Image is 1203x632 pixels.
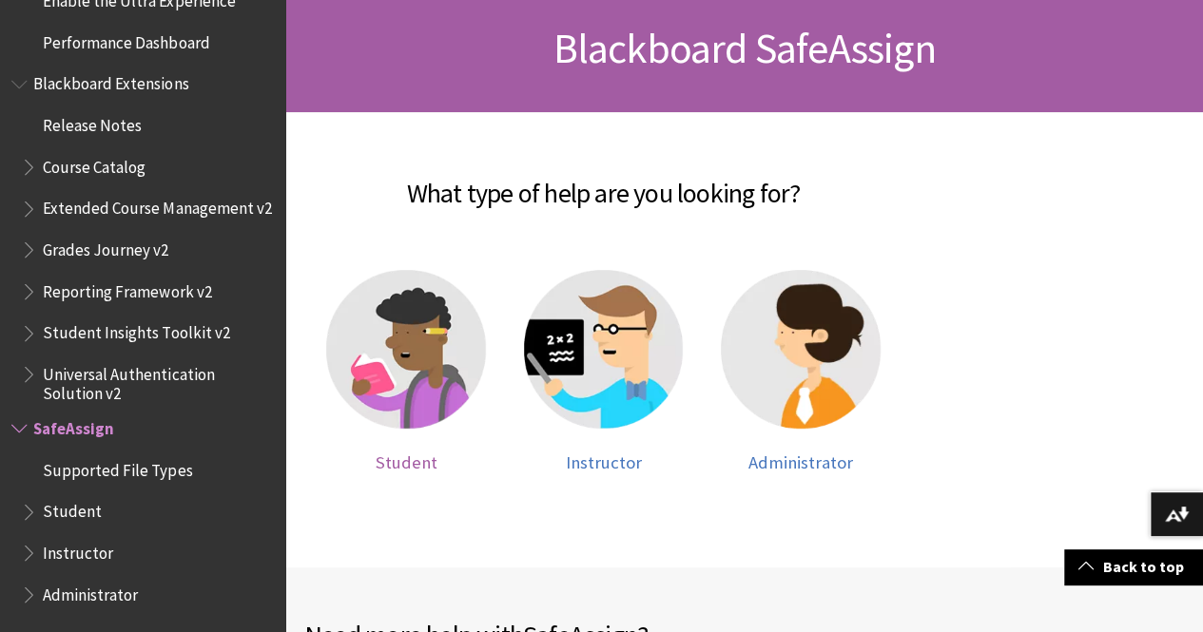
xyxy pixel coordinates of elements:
[43,276,211,301] span: Reporting Framework v2
[43,193,271,219] span: Extended Course Management v2
[11,68,274,404] nav: Book outline for Blackboard Extensions
[721,270,881,473] a: Administrator help Administrator
[1064,549,1203,584] a: Back to top
[43,537,113,563] span: Instructor
[326,270,486,473] a: Student help Student
[43,27,209,52] span: Performance Dashboard
[33,412,114,438] span: SafeAssign
[43,317,229,343] span: Student Insights Toolkit v2
[43,109,142,135] span: Release Notes
[524,270,684,473] a: Instructor help Instructor
[43,358,272,403] span: Universal Authentication Solution v2
[304,150,902,213] h2: What type of help are you looking for?
[33,68,188,94] span: Blackboard Extensions
[524,270,684,430] img: Instructor help
[326,270,486,430] img: Student help
[553,22,935,74] span: Blackboard SafeAssign
[43,234,168,259] span: Grades Journey v2
[721,270,881,430] img: Administrator help
[43,454,192,480] span: Supported File Types
[43,151,146,177] span: Course Catalog
[748,451,853,473] span: Administrator
[375,451,437,473] span: Student
[566,451,642,473] span: Instructor
[43,579,138,604] span: Administrator
[43,496,102,522] span: Student
[11,412,274,610] nav: Book outline for Blackboard SafeAssign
